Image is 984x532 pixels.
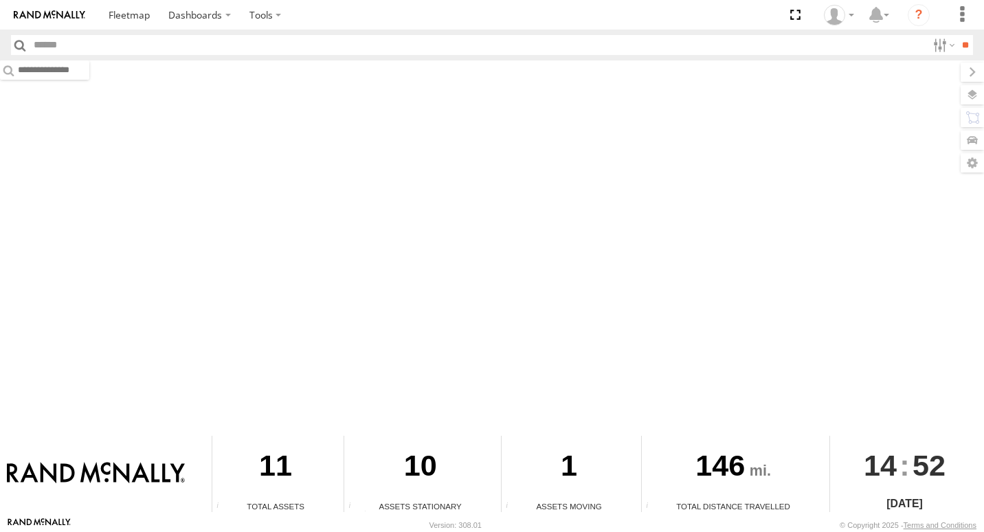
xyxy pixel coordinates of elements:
[819,5,859,25] div: Valeo Dash
[642,502,662,512] div: Total distance travelled by all assets within specified date range and applied filters
[212,500,339,512] div: Total Assets
[502,502,522,512] div: Total number of assets current in transit.
[212,502,233,512] div: Total number of Enabled Assets
[429,521,482,529] div: Version: 308.01
[502,500,636,512] div: Assets Moving
[344,436,496,500] div: 10
[961,153,984,173] label: Map Settings
[502,436,636,500] div: 1
[344,502,365,512] div: Total number of assets current stationary.
[864,436,897,495] span: 14
[344,500,496,512] div: Assets Stationary
[908,4,930,26] i: ?
[642,500,825,512] div: Total Distance Travelled
[904,521,976,529] a: Terms and Conditions
[913,436,946,495] span: 52
[830,436,979,495] div: :
[840,521,976,529] div: © Copyright 2025 -
[928,35,957,55] label: Search Filter Options
[212,436,339,500] div: 11
[830,496,979,512] div: [DATE]
[7,462,185,485] img: Rand McNally
[8,518,71,532] a: Visit our Website
[14,10,85,20] img: rand-logo.svg
[642,436,825,500] div: 146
